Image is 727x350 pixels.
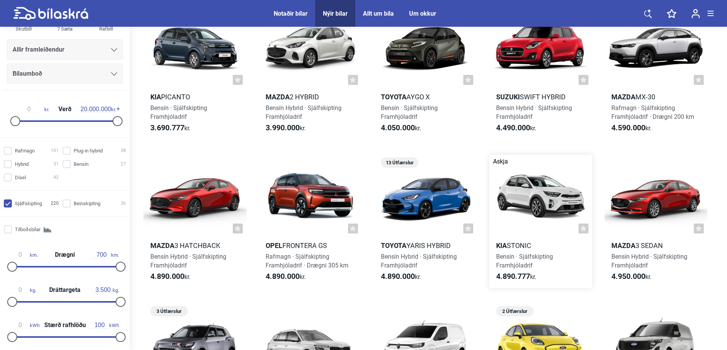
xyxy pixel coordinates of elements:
[150,104,207,120] span: Bensín · Sjálfskipting Framhjóladrif
[74,199,100,207] span: Beinskipting
[47,24,83,33] div: 7 Sæta
[496,241,507,250] b: Kia
[489,155,592,288] a: AskjaKiaStonicBensín · SjálfskiptingFramhjóladrif4.890.777kr.
[500,306,530,316] span: 2 Útfærslur
[150,123,184,132] b: 3.690.777
[150,253,226,269] span: Bensín Hybrid · Sjálfskipting Framhjóladrif
[266,123,306,133] span: kr.
[274,10,308,17] a: Notaðir bílar
[381,93,406,101] b: Toyota
[604,6,708,139] a: MazdaMX-30Rafmagn · SjálfskiptingFramhjóladrif · Drægni 200 km4.590.000kr.
[493,159,508,165] div: Askja
[90,322,119,329] span: kWh
[496,104,572,120] span: Bensín Hybrid · Sjálfskipting Framhjóladrif
[11,322,40,329] span: kWh
[81,106,116,113] span: kr.
[150,272,184,281] b: 4.890.000
[51,199,59,207] span: 220
[15,173,26,181] span: Dísel
[374,155,477,288] a: 13 ÚtfærslurToyotaYaris HybridBensín Hybrid · SjálfskiptingFramhjóladrif4.890.000kr.
[489,241,592,250] h2: Stonic
[143,155,247,288] a: Mazda3 HatchbackBensín Hybrid · SjálfskiptingFramhjóladrif4.890.000kr.
[259,92,362,101] h2: 2 Hybrid
[15,225,40,233] span: Tilboðsbílar
[15,160,29,168] span: Hybrid
[93,287,119,293] span: kg.
[374,92,477,101] h2: Aygo X
[259,6,362,139] a: Mazda2 HybridBensín Hybrid · SjálfskiptingFramhjóladrif3.990.000kr.
[496,123,530,132] b: 4.490.000
[259,155,362,288] a: OpelFrontera GSRafmagn · SjálfskiptingFramhjóladrif · Drægni 305 km4.890.000kr.
[611,272,645,281] b: 4.950.000
[143,92,247,101] h2: Picanto
[74,147,103,155] span: Plug-in hybrid
[604,92,708,101] h2: MX-30
[143,241,247,250] h2: 3 Hatchback
[11,251,38,258] span: km.
[489,6,592,139] a: 3 ÚtfærslurSuzukiSwift HybridBensín Hybrid · SjálfskiptingFramhjóladrif4.490.000kr.
[611,241,635,250] b: Mazda
[14,106,49,113] span: kr.
[266,253,348,269] span: Rafmagn · Sjálfskipting Framhjóladrif · Drægni 305 km
[323,10,348,17] a: Nýir bílar
[56,106,73,112] span: Verð
[13,68,42,79] span: Bílaumboð
[121,199,126,207] span: 36
[381,253,457,269] span: Bensín Hybrid · Sjálfskipting Framhjóladrif
[143,6,247,139] a: 2 ÚtfærslurKiaPicantoBensín · SjálfskiptingFramhjóladrif3.690.777kr.
[409,10,436,17] a: Um okkur
[489,92,592,101] h2: Swift Hybrid
[381,272,415,281] b: 4.890.000
[266,104,342,120] span: Bensín Hybrid · Sjálfskipting Framhjóladrif
[381,104,438,120] span: Bensín · Sjálfskipting Framhjóladrif
[13,44,64,55] span: Allir framleiðendur
[121,147,126,155] span: 38
[381,272,421,281] span: kr.
[5,24,42,33] div: Skutbíll
[611,123,651,133] span: kr.
[51,147,59,155] span: 101
[150,241,174,250] b: Mazda
[496,272,536,281] span: kr.
[611,93,635,101] b: Mazda
[385,157,414,168] span: 13 Útfærslur
[15,147,35,155] span: Rafmagn
[150,93,161,101] b: Kia
[266,241,282,250] b: Opel
[374,6,477,139] a: ToyotaAygo XBensín · SjálfskiptingFramhjóladrif4.050.000kr.
[53,173,59,181] span: 42
[150,272,190,281] span: kr.
[42,322,88,328] span: Stærð rafhlöðu
[611,123,645,132] b: 4.590.000
[266,93,290,101] b: Mazda
[496,253,553,269] span: Bensín · Sjálfskipting Framhjóladrif
[88,24,124,33] div: Rafbíll
[611,253,687,269] span: Bensín Hybrid · Sjálfskipting Framhjóladrif
[496,93,520,101] b: Suzuki
[15,199,42,207] span: Sjálfskipting
[259,241,362,250] h2: Frontera GS
[266,272,306,281] span: kr.
[266,272,300,281] b: 4.890.000
[53,160,59,168] span: 31
[381,123,415,132] b: 4.050.000
[363,10,394,17] a: Allt um bíla
[496,123,536,133] span: kr.
[381,123,421,133] span: kr.
[604,155,708,288] a: Mazda3 SedanBensín Hybrid · SjálfskiptingFramhjóladrif4.950.000kr.
[121,160,126,168] span: 27
[154,306,184,316] span: 3 Útfærslur
[150,123,190,133] span: kr.
[374,241,477,250] h2: Yaris Hybrid
[496,272,530,281] b: 4.890.777
[381,241,406,250] b: Toyota
[604,241,708,250] h2: 3 Sedan
[692,9,700,18] img: user-login.svg
[266,123,300,132] b: 3.990.000
[47,287,82,293] span: Dráttargeta
[611,272,651,281] span: kr.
